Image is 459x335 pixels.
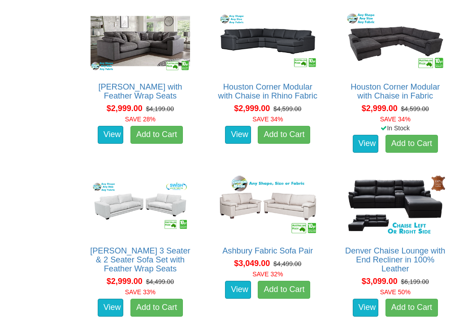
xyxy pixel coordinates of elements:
a: View [225,281,251,299]
del: $4,199.00 [146,105,174,112]
font: SAVE 50% [380,288,411,296]
img: Erika Corner with Feather Wrap Seats [88,9,192,73]
div: In Stock [337,124,454,133]
img: Denver Chaise Lounge with End Recliner in 100% Leather [343,173,447,237]
span: $2,999.00 [107,104,143,113]
a: Add to Cart [130,126,183,144]
a: View [98,299,124,317]
a: [PERSON_NAME] 3 Seater & 2 Seater Sofa Set with Feather Wrap Seats [90,246,190,273]
a: Add to Cart [130,299,183,317]
a: View [98,126,124,144]
a: Add to Cart [258,281,310,299]
a: Add to Cart [258,126,310,144]
span: $2,999.00 [107,277,143,286]
span: $2,999.00 [234,104,270,113]
font: SAVE 34% [380,116,411,123]
img: Houston Corner Modular with Chaise in Fabric [343,9,447,73]
span: $3,049.00 [234,259,270,268]
a: View [353,135,379,153]
img: Erika 3 Seater & 2 Seater Sofa Set with Feather Wrap Seats [88,173,192,237]
a: View [225,126,251,144]
a: Add to Cart [385,299,438,317]
a: Add to Cart [385,135,438,153]
font: SAVE 32% [252,271,283,278]
img: Houston Corner Modular with Chaise in Rhino Fabric [216,9,320,73]
a: View [353,299,379,317]
font: SAVE 28% [125,116,156,123]
del: $4,599.00 [401,105,429,112]
del: $4,599.00 [273,105,301,112]
a: Ashbury Fabric Sofa Pair [222,246,313,255]
del: $6,199.00 [401,278,429,285]
del: $4,499.00 [273,260,301,267]
span: $3,099.00 [362,277,398,286]
font: SAVE 33% [125,288,156,296]
img: Ashbury Fabric Sofa Pair [216,173,320,237]
font: SAVE 34% [252,116,283,123]
a: Houston Corner Modular with Chaise in Rhino Fabric [218,82,317,100]
a: [PERSON_NAME] with Feather Wrap Seats [98,82,182,100]
del: $4,499.00 [146,278,174,285]
a: Houston Corner Modular with Chaise in Fabric [351,82,440,100]
span: $2,999.00 [362,104,398,113]
a: Denver Chaise Lounge with End Recliner in 100% Leather [345,246,445,273]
